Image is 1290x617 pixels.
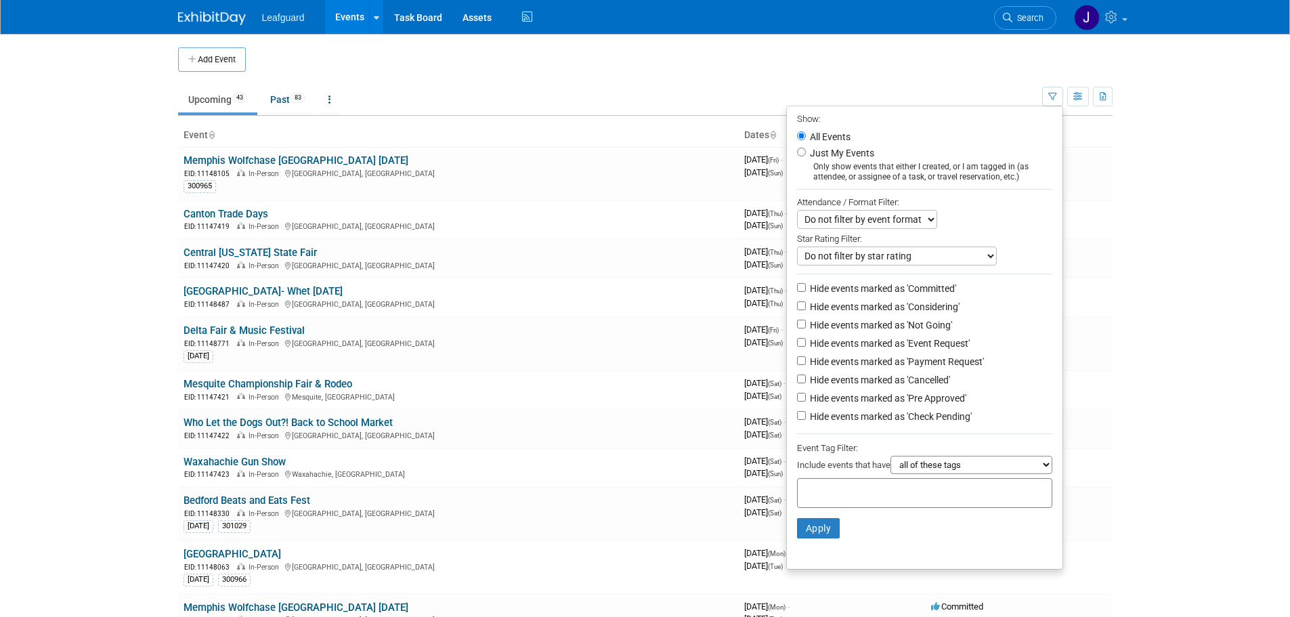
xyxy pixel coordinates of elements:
[783,417,786,427] span: -
[184,391,733,402] div: Mesquite, [GEOGRAPHIC_DATA]
[994,6,1056,30] a: Search
[768,249,783,256] span: (Thu)
[184,494,310,507] a: Bedford Beats and Eats Fest
[249,470,283,479] span: In-Person
[184,208,268,220] a: Canton Trade Days
[744,337,783,347] span: [DATE]
[184,417,393,429] a: Who Let the Dogs Out?! Back to School Market
[744,247,787,257] span: [DATE]
[184,393,235,401] span: EID: 11147421
[744,468,783,478] span: [DATE]
[768,458,781,465] span: (Sat)
[237,563,245,570] img: In-Person Event
[768,339,783,347] span: (Sun)
[1074,5,1100,30] img: Jonathan Zargo
[744,429,781,440] span: [DATE]
[184,601,408,614] a: Memphis Wolfchase [GEOGRAPHIC_DATA] [DATE]
[184,167,733,179] div: [GEOGRAPHIC_DATA], [GEOGRAPHIC_DATA]
[184,154,408,167] a: Memphis Wolfchase [GEOGRAPHIC_DATA] [DATE]
[184,507,733,519] div: [GEOGRAPHIC_DATA], [GEOGRAPHIC_DATA]
[184,471,235,478] span: EID: 11147423
[807,391,966,405] label: Hide events marked as 'Pre Approved'
[807,337,970,350] label: Hide events marked as 'Event Request'
[768,169,783,177] span: (Sun)
[178,124,739,147] th: Event
[184,180,216,192] div: 300965
[184,520,213,532] div: [DATE]
[249,300,283,309] span: In-Person
[807,146,874,160] label: Just My Events
[184,285,343,297] a: [GEOGRAPHIC_DATA]- Whet [DATE]
[797,456,1052,478] div: Include events that have
[184,574,213,586] div: [DATE]
[807,282,956,295] label: Hide events marked as 'Committed'
[744,298,783,308] span: [DATE]
[184,561,733,572] div: [GEOGRAPHIC_DATA], [GEOGRAPHIC_DATA]
[744,417,786,427] span: [DATE]
[744,378,786,388] span: [DATE]
[797,162,1052,182] div: Only show events that either I created, or I am tagged in (as attendee, or assignee of a task, or...
[768,470,783,477] span: (Sun)
[184,324,305,337] a: Delta Fair & Music Festival
[184,340,235,347] span: EID: 11148771
[184,247,317,259] a: Central [US_STATE] State Fair
[807,318,952,332] label: Hide events marked as 'Not Going'
[783,456,786,466] span: -
[797,110,1052,127] div: Show:
[744,456,786,466] span: [DATE]
[768,300,783,307] span: (Thu)
[797,194,1052,210] div: Attendance / Format Filter:
[797,518,840,538] button: Apply
[768,509,781,517] span: (Sat)
[768,603,786,611] span: (Mon)
[184,337,733,349] div: [GEOGRAPHIC_DATA], [GEOGRAPHIC_DATA]
[744,601,790,612] span: [DATE]
[237,169,245,176] img: In-Person Event
[797,440,1052,456] div: Event Tag Filter:
[744,324,783,335] span: [DATE]
[807,300,960,314] label: Hide events marked as 'Considering'
[768,287,783,295] span: (Thu)
[237,222,245,229] img: In-Person Event
[184,563,235,571] span: EID: 11148063
[768,156,779,164] span: (Fri)
[218,520,251,532] div: 301029
[184,262,235,270] span: EID: 11147420
[785,208,787,218] span: -
[768,380,781,387] span: (Sat)
[237,261,245,268] img: In-Person Event
[783,378,786,388] span: -
[797,229,1052,247] div: Star Rating Filter:
[291,93,305,103] span: 83
[184,223,235,230] span: EID: 11147419
[237,509,245,516] img: In-Person Event
[769,129,776,140] a: Sort by Start Date
[768,431,781,439] span: (Sat)
[262,12,305,23] span: Leafguard
[807,410,972,423] label: Hide events marked as 'Check Pending'
[807,355,984,368] label: Hide events marked as 'Payment Request'
[218,574,251,586] div: 300966
[744,494,786,505] span: [DATE]
[184,429,733,441] div: [GEOGRAPHIC_DATA], [GEOGRAPHIC_DATA]
[768,419,781,426] span: (Sat)
[783,494,786,505] span: -
[184,170,235,177] span: EID: 11148105
[744,167,783,177] span: [DATE]
[768,496,781,504] span: (Sat)
[744,220,783,230] span: [DATE]
[249,261,283,270] span: In-Person
[744,507,781,517] span: [DATE]
[768,326,779,334] span: (Fri)
[178,87,257,112] a: Upcoming43
[184,259,733,271] div: [GEOGRAPHIC_DATA], [GEOGRAPHIC_DATA]
[931,601,983,612] span: Committed
[744,391,781,401] span: [DATE]
[781,324,783,335] span: -
[739,124,926,147] th: Dates
[237,393,245,400] img: In-Person Event
[184,350,213,362] div: [DATE]
[178,47,246,72] button: Add Event
[1012,13,1044,23] span: Search
[768,261,783,269] span: (Sun)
